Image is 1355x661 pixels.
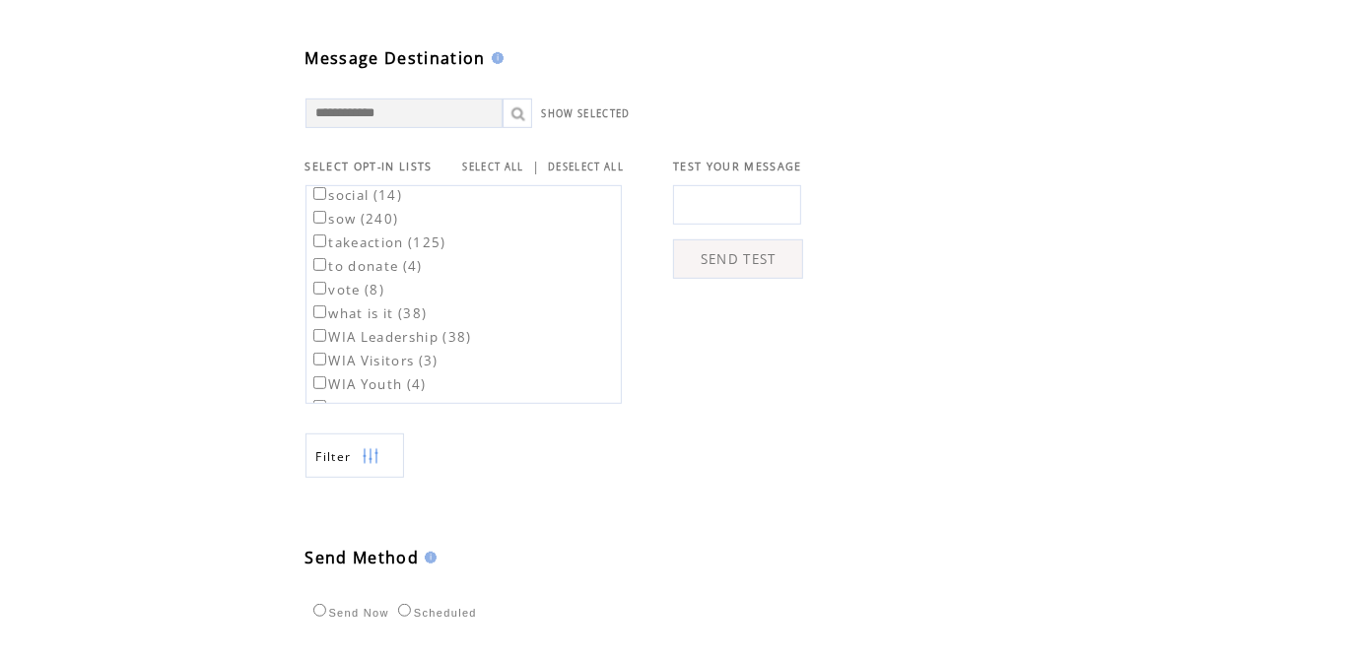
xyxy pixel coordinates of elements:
[308,607,389,619] label: Send Now
[305,47,486,69] span: Message Destination
[313,376,326,389] input: WIA Youth (4)
[313,234,326,247] input: takeaction (125)
[673,160,802,173] span: TEST YOUR MESSAGE
[309,352,439,369] label: WIA Visitors (3)
[313,187,326,200] input: social (14)
[309,399,422,417] label: wiachoir (16)
[309,186,403,204] label: social (14)
[305,160,433,173] span: SELECT OPT-IN LISTS
[313,400,326,413] input: wiachoir (16)
[305,433,404,478] a: Filter
[542,107,631,120] a: SHOW SELECTED
[313,604,326,617] input: Send Now
[313,305,326,318] input: what is it (38)
[309,210,399,228] label: sow (240)
[313,211,326,224] input: sow (240)
[398,604,411,617] input: Scheduled
[309,304,428,322] label: what is it (38)
[316,448,352,465] span: Show filters
[548,161,624,173] a: DESELECT ALL
[532,158,540,175] span: |
[309,328,472,346] label: WIA Leadership (38)
[305,547,420,568] span: Send Method
[313,282,326,295] input: vote (8)
[419,552,437,563] img: help.gif
[393,607,477,619] label: Scheduled
[362,434,379,479] img: filters.png
[309,281,385,298] label: vote (8)
[313,353,326,365] input: WIA Visitors (3)
[313,329,326,342] input: WIA Leadership (38)
[309,257,423,275] label: to donate (4)
[463,161,524,173] a: SELECT ALL
[309,375,427,393] label: WIA Youth (4)
[486,52,504,64] img: help.gif
[673,239,803,279] a: SEND TEST
[313,258,326,271] input: to donate (4)
[309,233,446,251] label: takeaction (125)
